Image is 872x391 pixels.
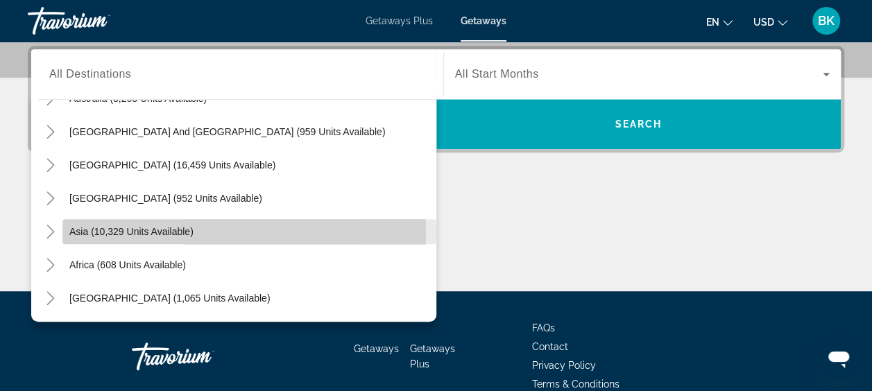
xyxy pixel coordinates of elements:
[753,12,787,32] button: Change currency
[28,3,166,39] a: Travorium
[69,159,275,171] span: [GEOGRAPHIC_DATA] (16,459 units available)
[461,15,506,26] a: Getaways
[38,220,62,244] button: Toggle Asia (10,329 units available)
[532,360,596,371] a: Privacy Policy
[706,12,733,32] button: Change language
[753,17,774,28] span: USD
[69,126,385,137] span: [GEOGRAPHIC_DATA] and [GEOGRAPHIC_DATA] (959 units available)
[38,286,62,311] button: Toggle Middle East (1,065 units available)
[31,49,841,149] div: Search widget
[62,286,436,311] button: [GEOGRAPHIC_DATA] (1,065 units available)
[366,15,433,26] a: Getaways Plus
[532,322,555,333] a: FAQs
[69,226,194,237] span: Asia (10,329 units available)
[132,336,271,377] a: Travorium
[817,336,861,380] iframe: Button to launch messaging window
[62,219,436,244] button: Asia (10,329 units available)
[62,86,436,111] button: Australia (3,203 units available)
[410,343,455,370] a: Getaways Plus
[615,119,662,130] span: Search
[38,120,62,144] button: Toggle South Pacific and Oceania (959 units available)
[38,186,62,211] button: Toggle Central America (952 units available)
[38,153,62,177] button: Toggle South America (16,459 units available)
[38,253,62,277] button: Toggle Africa (608 units available)
[69,193,262,204] span: [GEOGRAPHIC_DATA] (952 units available)
[69,293,270,304] span: [GEOGRAPHIC_DATA] (1,065 units available)
[532,379,619,390] a: Terms & Conditions
[62,119,436,144] button: [GEOGRAPHIC_DATA] and [GEOGRAPHIC_DATA] (959 units available)
[49,68,131,80] span: All Destinations
[455,68,539,80] span: All Start Months
[62,153,436,177] button: [GEOGRAPHIC_DATA] (16,459 units available)
[436,99,841,149] button: Search
[532,341,568,352] a: Contact
[818,14,835,28] span: BK
[69,259,186,270] span: Africa (608 units available)
[62,186,436,211] button: [GEOGRAPHIC_DATA] (952 units available)
[354,343,399,354] a: Getaways
[62,252,436,277] button: Africa (608 units available)
[808,6,844,35] button: User Menu
[38,87,62,111] button: Toggle Australia (3,203 units available)
[706,17,719,28] span: en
